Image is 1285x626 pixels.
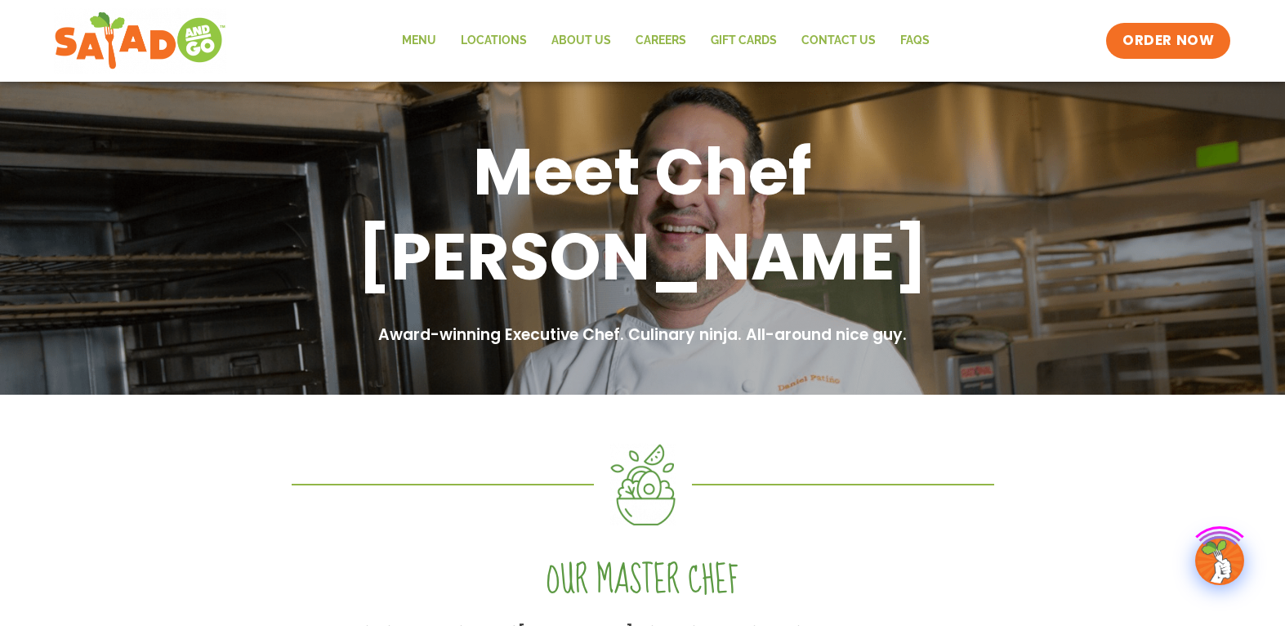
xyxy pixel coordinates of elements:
a: Contact Us [789,22,888,60]
a: GIFT CARDS [698,22,789,60]
h2: Award-winning Executive Chef. Culinary ninja. All-around nice guy. [218,324,1068,347]
img: new-SAG-logo-768×292 [54,8,226,74]
a: Careers [623,22,698,60]
h1: Meet Chef [PERSON_NAME] [218,129,1068,299]
img: Asset 4@2x [610,444,676,525]
a: ORDER NOW [1106,23,1230,59]
span: ORDER NOW [1122,31,1214,51]
a: Menu [390,22,448,60]
nav: Menu [390,22,942,60]
h2: Our master chef [300,558,986,604]
a: About Us [539,22,623,60]
a: Locations [448,22,539,60]
a: FAQs [888,22,942,60]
